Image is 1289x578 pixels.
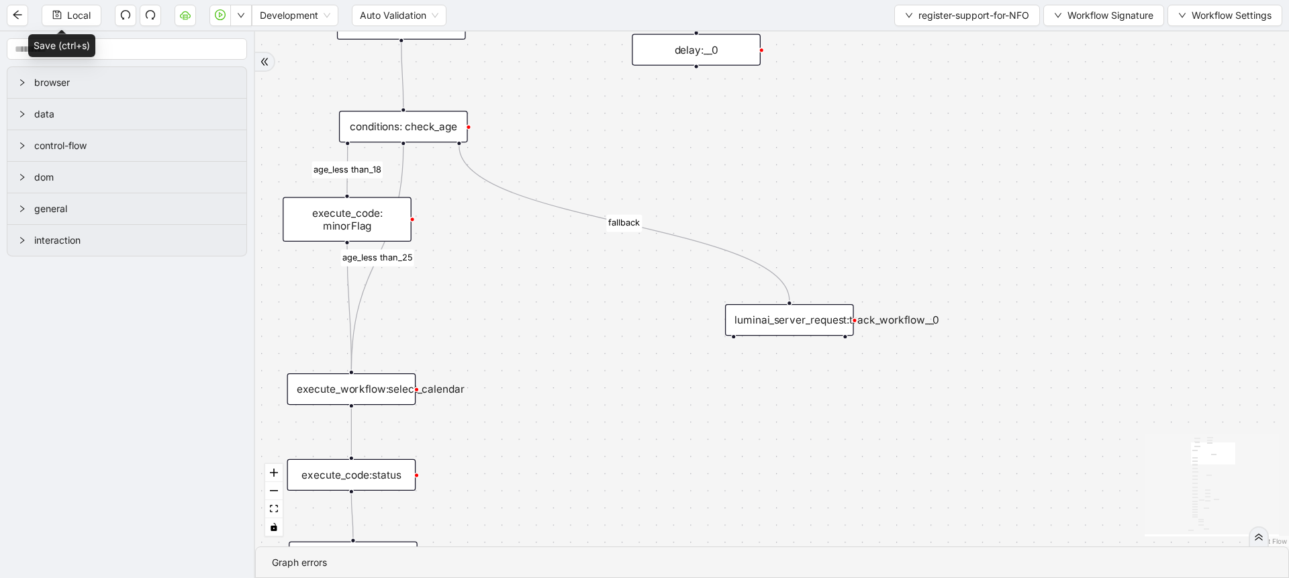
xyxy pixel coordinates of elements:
[175,5,196,26] button: cloud-server
[265,518,283,536] button: toggle interactivity
[283,197,412,242] div: execute_code: minorFlag
[237,11,245,19] span: down
[42,5,101,26] button: saveLocal
[1254,532,1263,542] span: double-right
[347,245,351,370] g: Edge from execute_code: minorFlag to execute_workflow:select_calendar
[18,79,26,87] span: right
[272,555,1272,570] div: Graph errors
[7,225,246,256] div: interaction
[1167,5,1282,26] button: downWorkflow Settings
[7,162,246,193] div: dom
[52,10,62,19] span: save
[312,146,383,193] g: Edge from conditions: check_age to execute_code: minorFlag
[725,304,854,336] div: luminai_server_request:track_workflow__0
[115,5,136,26] button: undo
[725,304,854,336] div: luminai_server_request:track_workflow__0plus-circleplus-circle
[67,8,91,23] span: Local
[28,34,95,57] div: Save (ctrl+s)
[34,75,236,90] span: browser
[632,34,761,65] div: delay:__0
[287,459,416,491] div: execute_code:status
[34,107,236,122] span: data
[459,146,790,300] g: Edge from conditions: check_age to luminai_server_request:track_workflow__0
[7,67,246,98] div: browser
[351,494,353,538] g: Edge from execute_code:status to wait_for_element:groups
[1067,8,1153,23] span: Workflow Signature
[34,233,236,248] span: interaction
[1252,537,1287,545] a: React Flow attribution
[18,110,26,118] span: right
[905,11,913,19] span: down
[260,5,330,26] span: Development
[834,348,856,370] span: plus-circle
[145,9,156,20] span: redo
[265,464,283,482] button: zoom in
[209,5,231,26] button: play-circle
[34,138,236,153] span: control-flow
[265,482,283,500] button: zoom out
[18,236,26,244] span: right
[341,146,414,369] g: Edge from conditions: check_age to execute_workflow:select_calendar
[18,173,26,181] span: right
[287,373,416,405] div: execute_workflow:select_calendar
[140,5,161,26] button: redo
[632,34,761,65] div: delay:__0plus-circle
[265,500,283,518] button: fit view
[918,8,1029,23] span: register-support-for-NFO
[12,9,23,20] span: arrow-left
[34,170,236,185] span: dom
[339,111,468,142] div: conditions: check_age
[289,541,418,573] div: wait_for_element:groups
[18,142,26,150] span: right
[401,43,403,107] g: Edge from execute_code: minorFlag_init to conditions: check_age
[1178,11,1186,19] span: down
[1054,11,1062,19] span: down
[120,9,131,20] span: undo
[7,193,246,224] div: general
[723,348,745,370] span: plus-circle
[7,130,246,161] div: control-flow
[34,201,236,216] span: general
[7,5,28,26] button: arrow-left
[230,5,252,26] button: down
[1043,5,1164,26] button: downWorkflow Signature
[894,5,1040,26] button: downregister-support-for-NFO
[18,205,26,213] span: right
[1192,8,1272,23] span: Workflow Settings
[7,99,246,130] div: data
[360,5,438,26] span: Auto Validation
[685,79,707,100] span: plus-circle
[260,57,269,66] span: double-right
[180,9,191,20] span: cloud-server
[215,9,226,20] span: play-circle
